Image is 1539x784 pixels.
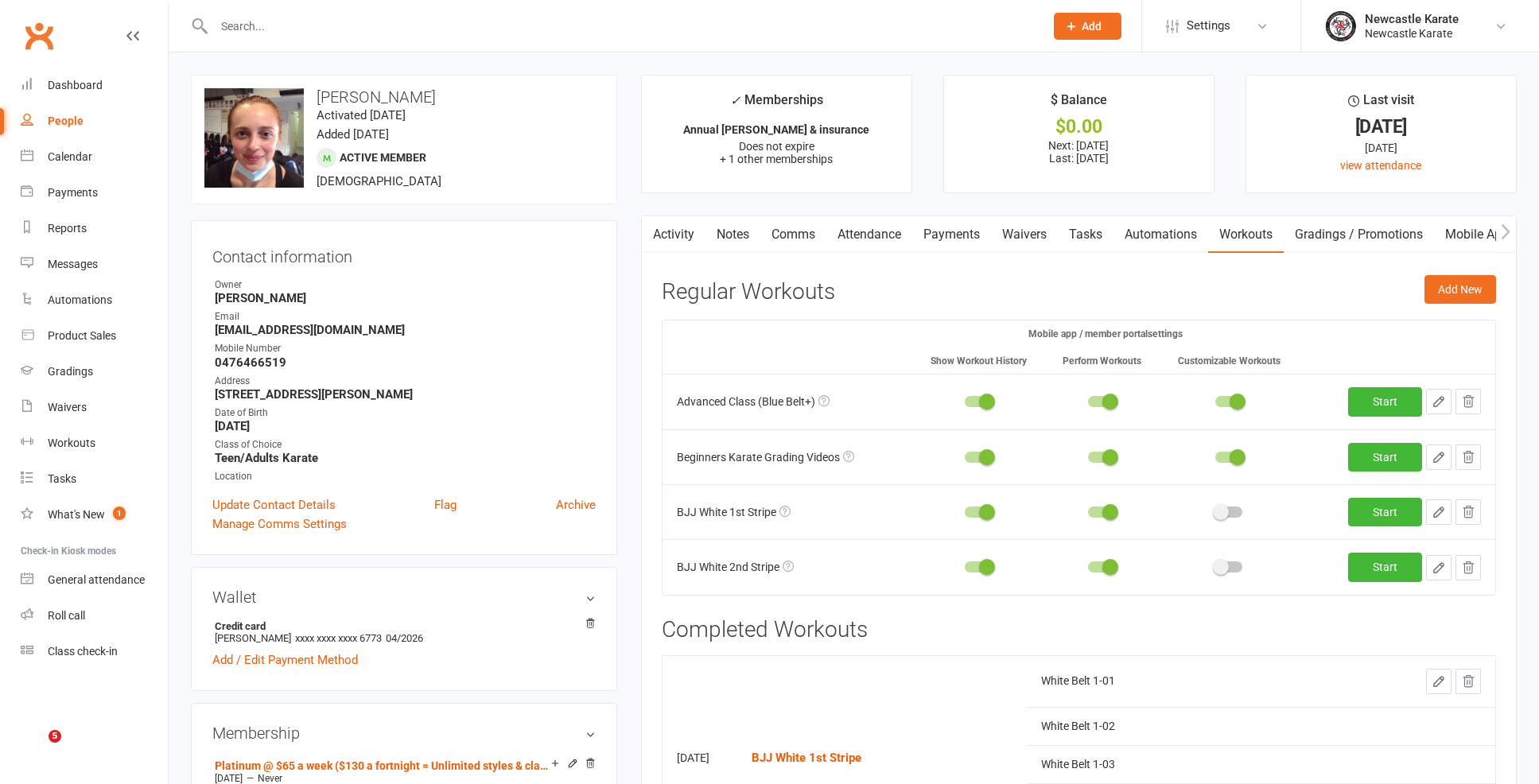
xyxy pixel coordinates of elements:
div: What's New [48,508,105,521]
h3: Contact information [212,242,596,266]
div: Waivers [48,401,87,413]
span: Add [1082,20,1102,33]
div: People [48,114,84,127]
div: Gradings [48,365,93,378]
span: Active member [340,151,426,164]
div: Address [215,374,596,389]
a: Comms [760,216,826,253]
a: Notes [705,216,760,253]
a: Tasks [21,461,168,497]
div: $ Balance [1051,90,1107,118]
div: Newcastle Karate [1365,12,1459,26]
div: Messages [48,258,98,270]
strong: 0476466519 [215,355,596,370]
div: [DATE] [1261,139,1502,157]
a: Product Sales [21,318,168,354]
span: 5 [49,730,61,743]
a: Waivers [21,390,168,425]
span: Settings [1187,8,1230,44]
td: BJJ White 2nd Stripe [663,539,912,594]
a: Messages [21,246,168,282]
small: Customizable Workouts [1178,355,1281,367]
div: Workouts [48,437,95,449]
small: Perform Workouts [1063,355,1141,367]
span: 1 [113,506,126,520]
a: Archive [556,495,596,514]
a: Start [1348,443,1422,472]
div: Class check-in [48,645,118,658]
a: view attendance [1340,159,1421,172]
a: Manage Comms Settings [212,514,347,534]
span: Does not expire [739,140,814,153]
a: People [21,103,168,139]
a: Workouts [21,425,168,461]
iframe: Intercom live chat [16,730,54,768]
a: Start [1348,387,1422,416]
a: Attendance [826,216,912,253]
li: [PERSON_NAME] [212,618,596,646]
a: Gradings [21,354,168,390]
a: Start [1348,498,1422,526]
td: White Belt 1-01 [1027,655,1323,707]
div: Calendar [48,150,92,163]
strong: BJJ White 1st Stripe [752,751,861,765]
time: Added [DATE] [317,127,389,142]
td: BJJ White 1st Stripe [663,484,912,539]
a: Mobile App [1434,216,1520,253]
div: $0.00 [958,118,1199,135]
a: Flag [434,495,457,514]
a: Automations [21,282,168,318]
a: Payments [21,175,168,211]
a: Workouts [1208,216,1284,253]
div: Email [215,309,596,324]
div: Automations [48,293,112,306]
a: Payments [912,216,991,253]
div: [DATE] [1261,118,1502,135]
td: White Belt 1-02 [1027,707,1323,745]
div: Date of Birth [215,406,596,421]
strong: Annual [PERSON_NAME] & insurance [683,123,869,136]
h3: Completed Workouts [662,618,1496,642]
a: Activity [642,216,705,253]
span: [DATE] [215,773,243,784]
div: Memberships [730,90,823,119]
div: Reports [48,222,87,235]
div: Payments [48,186,98,199]
div: Last visit [1348,90,1414,118]
span: xxxx xxxx xxxx 6773 [295,632,382,644]
a: Platinum @ $65 a week ($130 a fortnight = Unlimited styles & classes) [215,759,551,772]
small: Mobile app / member portal settings [1028,328,1183,340]
img: image1637047691.png [204,88,304,188]
p: Next: [DATE] Last: [DATE] [958,139,1199,165]
strong: [DATE] [215,419,596,433]
time: Activated [DATE] [317,108,406,122]
a: Update Contact Details [212,495,336,514]
strong: [STREET_ADDRESS][PERSON_NAME] [215,387,596,402]
input: Search... [209,15,1033,37]
div: Owner [215,278,596,293]
td: Beginners Karate Grading Videos [663,429,912,484]
span: + 1 other memberships [720,153,833,165]
a: Start [1348,553,1422,581]
button: Add [1054,13,1121,40]
small: Show Workout History [931,355,1027,367]
span: Never [258,773,282,784]
i: ✓ [730,93,740,108]
h3: Wallet [212,588,596,606]
button: Add New [1424,275,1496,304]
a: Waivers [991,216,1058,253]
td: Advanced Class (Blue Belt+) [663,374,912,429]
div: Mobile Number [215,341,596,356]
a: Add / Edit Payment Method [212,650,358,670]
strong: [EMAIL_ADDRESS][DOMAIN_NAME] [215,323,596,337]
div: Newcastle Karate [1365,26,1459,41]
a: Tasks [1058,216,1113,253]
a: Gradings / Promotions [1284,216,1434,253]
a: Roll call [21,598,168,634]
a: Automations [1113,216,1208,253]
a: Dashboard [21,68,168,103]
a: Class kiosk mode [21,634,168,670]
button: BJJ White 1st Stripe [752,748,861,767]
img: thumb_image1757378539.png [1325,10,1357,42]
h3: Regular Workouts [662,280,835,305]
